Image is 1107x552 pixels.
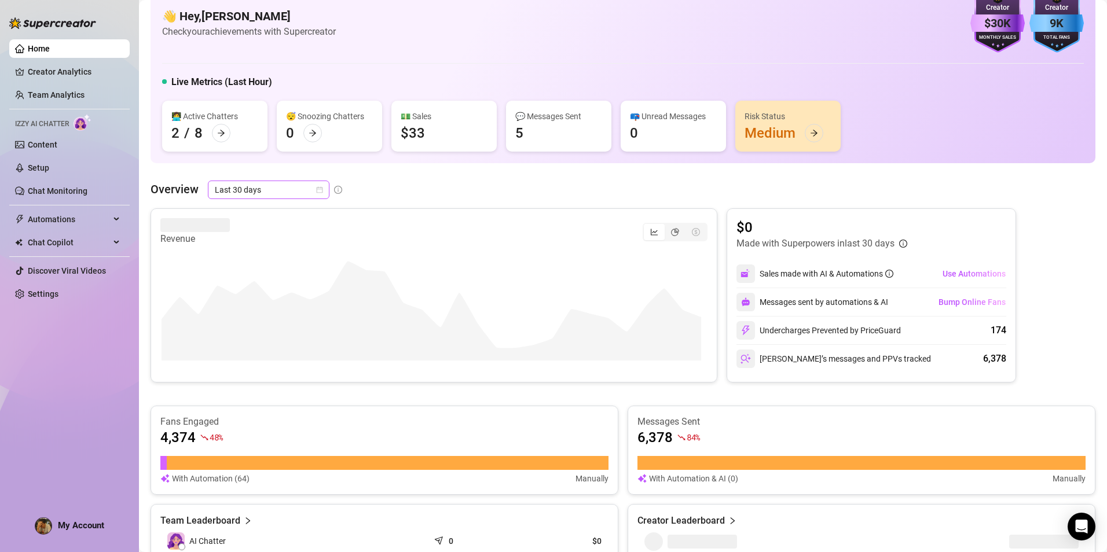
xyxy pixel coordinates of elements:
[401,124,425,142] div: $33
[35,518,52,534] img: ACg8ocIxr69v9h7S4stt9VMss9-MI8SMZqGbo121PrViwpAecSLsHY8=s96-c
[942,264,1006,283] button: Use Automations
[637,415,1086,428] article: Messages Sent
[1029,2,1084,13] div: Creator
[745,110,831,123] div: Risk Status
[885,270,893,278] span: info-circle
[1053,472,1086,485] article: Manually
[736,293,888,311] div: Messages sent by automations & AI
[28,233,110,252] span: Chat Copilot
[1068,513,1095,540] div: Open Intercom Messenger
[736,218,907,237] article: $0
[970,2,1025,13] div: Creator
[401,110,487,123] div: 💵 Sales
[189,535,226,547] span: AI Chatter
[649,472,738,485] article: With Automation & AI (0)
[741,325,751,336] img: svg%3e
[526,535,602,547] article: $0
[195,124,203,142] div: 8
[210,432,223,443] span: 48 %
[515,124,523,142] div: 5
[728,514,736,528] span: right
[171,124,179,142] div: 2
[637,428,673,447] article: 6,378
[810,129,818,137] span: arrow-right
[434,533,446,545] span: send
[28,266,106,275] a: Discover Viral Videos
[687,432,700,443] span: 84 %
[736,349,931,368] div: [PERSON_NAME]’s messages and PPVs tracked
[736,237,895,251] article: Made with Superpowers in last 30 days
[28,186,87,196] a: Chat Monitoring
[160,514,240,528] article: Team Leaderboard
[741,297,750,307] img: svg%3e
[677,433,686,441] span: fall
[160,472,170,485] img: svg%3e
[741,268,751,279] img: svg%3e
[9,17,96,29] img: logo-BBDzfeDw.svg
[286,124,294,142] div: 0
[899,240,907,248] span: info-circle
[939,297,1006,307] span: Bump Online Fans
[28,44,50,53] a: Home
[741,354,751,364] img: svg%3e
[28,210,110,229] span: Automations
[15,238,23,246] img: Chat Copilot
[167,532,185,550] img: izzy-ai-chatter-avatar-DDCN_rTZ.svg
[938,293,1006,311] button: Bump Online Fans
[58,520,104,531] span: My Account
[28,289,58,299] a: Settings
[28,90,85,100] a: Team Analytics
[162,8,336,24] h4: 👋 Hey, [PERSON_NAME]
[160,415,609,428] article: Fans Engaged
[162,24,336,39] article: Check your achievements with Supercreator
[736,321,901,340] div: Undercharges Prevented by PriceGuard
[970,34,1025,42] div: Monthly Sales
[15,215,24,224] span: thunderbolt
[28,163,49,172] a: Setup
[244,514,252,528] span: right
[74,114,91,131] img: AI Chatter
[650,228,658,236] span: line-chart
[160,232,230,246] article: Revenue
[171,110,258,123] div: 👩‍💻 Active Chatters
[28,140,57,149] a: Content
[286,110,373,123] div: 😴 Snoozing Chatters
[671,228,679,236] span: pie-chart
[449,535,453,547] article: 0
[316,186,323,193] span: calendar
[576,472,609,485] article: Manually
[630,110,717,123] div: 📪 Unread Messages
[970,14,1025,32] div: $30K
[991,323,1006,337] div: 174
[215,181,322,198] span: Last 30 days
[28,62,120,81] a: Creator Analytics
[637,514,725,528] article: Creator Leaderboard
[692,228,700,236] span: dollar-circle
[515,110,602,123] div: 💬 Messages Sent
[643,223,708,241] div: segmented control
[1029,34,1084,42] div: Total Fans
[172,472,250,485] article: With Automation (64)
[151,181,199,198] article: Overview
[943,269,1006,278] span: Use Automations
[760,267,893,280] div: Sales made with AI & Automations
[200,433,208,441] span: fall
[160,428,196,447] article: 4,374
[171,75,272,89] h5: Live Metrics (Last Hour)
[983,352,1006,366] div: 6,378
[217,129,225,137] span: arrow-right
[1029,14,1084,32] div: 9K
[15,119,69,130] span: Izzy AI Chatter
[309,129,317,137] span: arrow-right
[334,186,342,194] span: info-circle
[637,472,647,485] img: svg%3e
[630,124,638,142] div: 0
